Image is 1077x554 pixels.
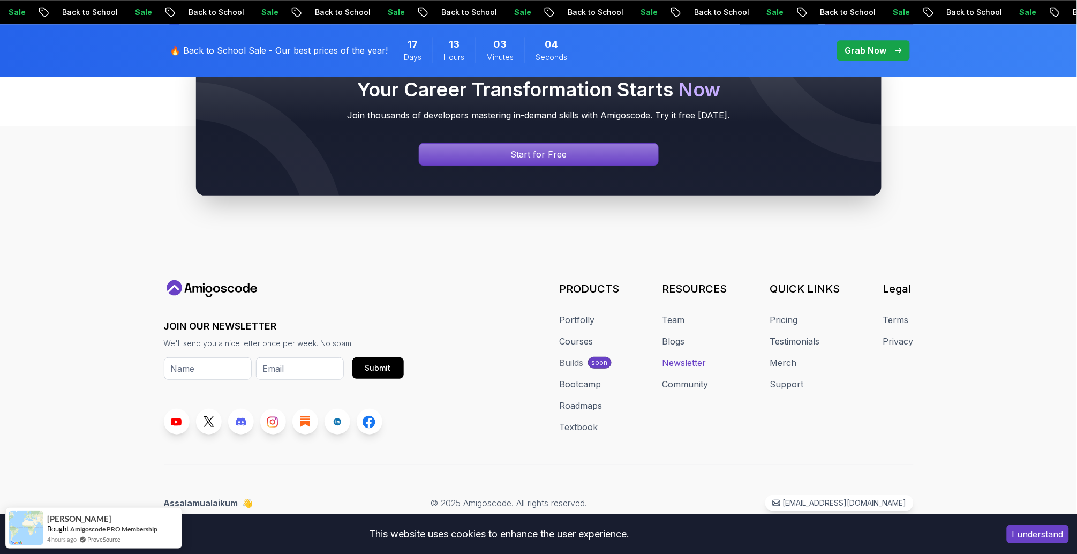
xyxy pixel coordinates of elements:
[352,357,404,379] button: Submit
[752,7,825,18] p: Back to School
[444,52,465,63] span: Hours
[536,52,568,63] span: Seconds
[770,356,797,369] a: Merch
[120,7,193,18] p: Back to School
[260,409,286,435] a: Instagram link
[592,358,608,367] p: soon
[878,7,951,18] p: Back to School
[164,409,190,435] a: Youtube link
[883,281,914,296] h3: Legal
[419,143,659,166] a: Signin page
[572,7,606,18] p: Sale
[47,525,69,533] span: Bought
[678,78,720,101] span: Now
[66,7,101,18] p: Sale
[217,109,860,122] p: Join thousands of developers mastering in-demand skills with Amigoscode. Try it free [DATE].
[164,319,404,334] h3: JOIN OUR NEWSLETTER
[825,7,859,18] p: Sale
[560,356,584,369] div: Builds
[662,356,706,369] a: Newsletter
[487,52,514,63] span: Minutes
[170,44,388,57] p: 🔥 Back to School Sale - Our best prices of the year!
[560,281,620,296] h3: PRODUCTS
[845,44,887,57] p: Grab Now
[560,378,601,391] a: Bootcamp
[365,363,391,373] div: Submit
[770,378,804,391] a: Support
[246,7,319,18] p: Back to School
[217,79,860,100] h2: Your Career Transformation Starts
[373,7,446,18] p: Back to School
[449,37,460,52] span: 13 Hours
[47,514,111,523] span: [PERSON_NAME]
[325,409,350,435] a: LinkedIn link
[47,535,77,544] span: 4 hours ago
[164,357,252,380] input: Name
[164,497,253,510] p: Assalamualaikum
[770,313,798,326] a: Pricing
[87,535,120,544] a: ProveSource
[404,52,422,63] span: Days
[560,335,593,348] a: Courses
[499,7,572,18] p: Back to School
[662,313,685,326] a: Team
[698,7,733,18] p: Sale
[883,335,914,348] a: Privacy
[545,37,559,52] span: 4 Seconds
[662,335,685,348] a: Blogs
[783,498,907,508] p: [EMAIL_ADDRESS][DOMAIN_NAME]
[626,7,698,18] p: Back to School
[770,281,840,296] h3: QUICK LINKS
[292,409,318,435] a: Blog link
[510,148,567,161] p: Start for Free
[228,409,254,435] a: Discord link
[357,409,382,435] a: Facebook link
[242,496,254,511] span: 👋
[560,399,602,412] a: Roadmaps
[256,357,344,380] input: Email
[494,37,507,52] span: 3 Minutes
[1007,525,1069,543] button: Accept cookies
[770,335,820,348] a: Testimonials
[319,7,353,18] p: Sale
[662,281,727,296] h3: RESOURCES
[883,313,909,326] a: Terms
[560,421,598,433] a: Textbook
[70,525,157,533] a: Amigoscode PRO Membership
[446,7,480,18] p: Sale
[408,37,418,52] span: 17 Days
[164,338,404,349] p: We'll send you a nice letter once per week. No spam.
[431,497,588,510] p: © 2025 Amigoscode. All rights reserved.
[9,511,43,545] img: provesource social proof notification image
[8,522,991,546] div: This website uses cookies to enhance the user experience.
[765,495,914,511] a: [EMAIL_ADDRESS][DOMAIN_NAME]
[193,7,227,18] p: Sale
[951,7,985,18] p: Sale
[196,409,222,435] a: Twitter link
[662,378,709,391] a: Community
[560,313,595,326] a: Portfolly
